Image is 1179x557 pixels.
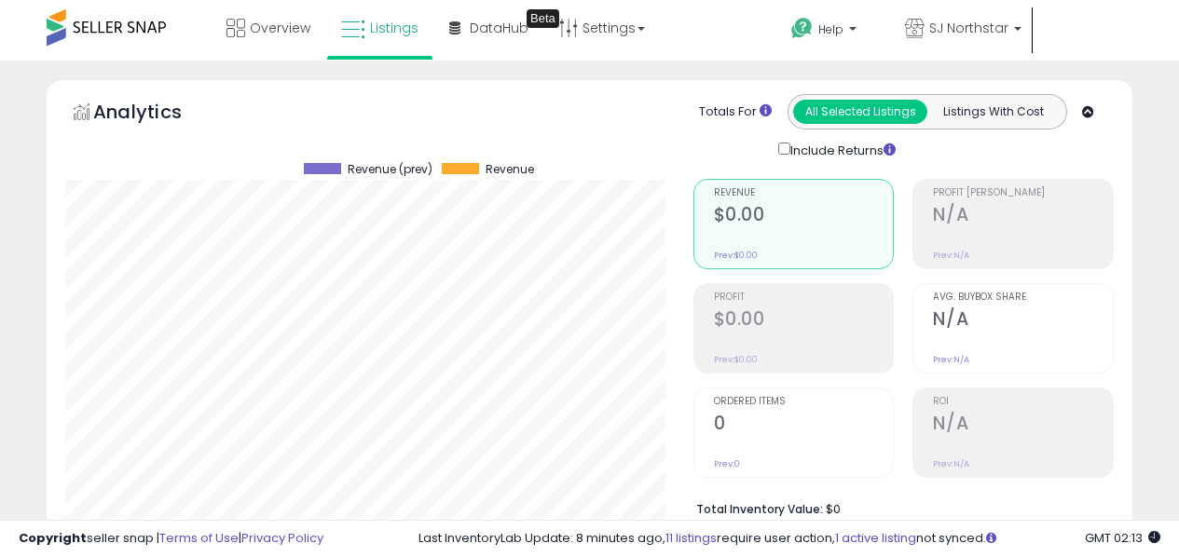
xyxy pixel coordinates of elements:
small: Prev: N/A [933,458,969,469]
h2: N/A [933,308,1113,333]
small: Prev: $0.00 [714,354,758,365]
span: Profit [714,292,894,303]
span: Avg. Buybox Share [933,292,1113,303]
div: seller snap | | [19,530,323,548]
b: Total Inventory Value: [696,501,823,517]
span: Listings [370,19,418,37]
span: 2025-09-11 02:13 GMT [1085,529,1160,547]
button: Listings With Cost [926,100,1061,124]
h2: N/A [933,413,1113,438]
a: Help [776,3,888,61]
a: 11 listings [665,529,717,547]
a: Privacy Policy [241,529,323,547]
strong: Copyright [19,529,87,547]
span: DataHub [470,19,528,37]
div: Tooltip anchor [527,9,559,28]
button: All Selected Listings [793,100,927,124]
span: Overview [250,19,310,37]
h2: $0.00 [714,204,894,229]
span: SJ Northstar [929,19,1008,37]
small: Prev: N/A [933,250,969,261]
span: Profit [PERSON_NAME] [933,188,1113,198]
span: ROI [933,397,1113,407]
small: Prev: N/A [933,354,969,365]
span: Ordered Items [714,397,894,407]
h5: Analytics [93,99,218,129]
h2: N/A [933,204,1113,229]
div: Include Returns [764,139,918,160]
span: Revenue [486,163,534,176]
div: Totals For [699,103,772,121]
li: $0 [696,496,1100,519]
span: Help [818,21,843,37]
h2: 0 [714,413,894,438]
small: Prev: $0.00 [714,250,758,261]
small: Prev: 0 [714,458,740,469]
a: 1 active listing [835,529,916,547]
a: Terms of Use [159,529,239,547]
span: Revenue [714,188,894,198]
span: Revenue (prev) [348,163,432,176]
div: Last InventoryLab Update: 8 minutes ago, require user action, not synced. [418,530,1160,548]
i: Get Help [790,17,814,40]
h2: $0.00 [714,308,894,333]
